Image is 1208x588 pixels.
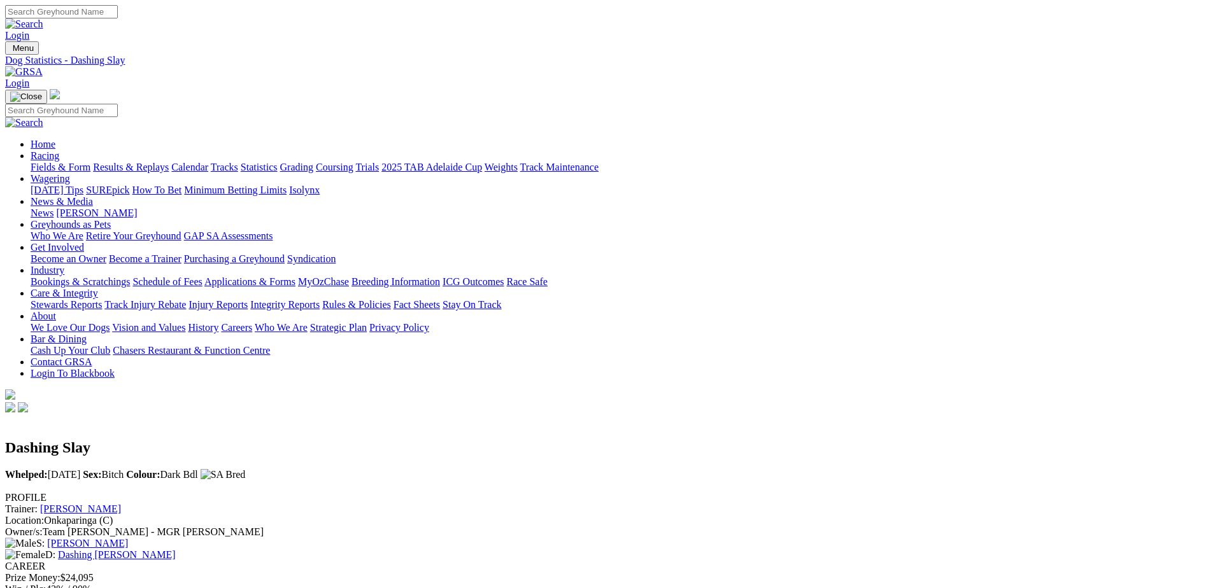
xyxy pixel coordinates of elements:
[47,538,128,549] a: [PERSON_NAME]
[5,515,1203,526] div: Onkaparinga (C)
[104,299,186,310] a: Track Injury Rebate
[221,322,252,333] a: Careers
[31,242,84,253] a: Get Involved
[83,469,124,480] span: Bitch
[211,162,238,172] a: Tracks
[241,162,278,172] a: Statistics
[31,185,83,195] a: [DATE] Tips
[31,265,64,276] a: Industry
[31,276,130,287] a: Bookings & Scratchings
[352,276,440,287] a: Breeding Information
[381,162,482,172] a: 2025 TAB Adelaide Cup
[31,196,93,207] a: News & Media
[40,503,121,514] a: [PERSON_NAME]
[13,43,34,53] span: Menu
[31,368,115,379] a: Login To Blackbook
[5,389,15,400] img: logo-grsa-white.png
[31,322,110,333] a: We Love Our Dogs
[5,30,29,41] a: Login
[5,104,118,117] input: Search
[31,299,102,310] a: Stewards Reports
[113,345,270,356] a: Chasers Restaurant & Function Centre
[5,18,43,30] img: Search
[485,162,518,172] a: Weights
[5,439,1203,456] h2: Dashing Slay
[5,117,43,129] img: Search
[112,322,185,333] a: Vision and Values
[5,66,43,78] img: GRSA
[5,402,15,412] img: facebook.svg
[31,333,87,344] a: Bar & Dining
[31,207,1203,219] div: News & Media
[5,492,1203,503] div: PROFILE
[31,185,1203,196] div: Wagering
[31,150,59,161] a: Racing
[5,549,55,560] span: D:
[31,162,1203,173] div: Racing
[287,253,336,264] a: Syndication
[126,469,197,480] span: Dark Bdl
[31,288,98,298] a: Care & Integrity
[201,469,246,480] img: SA Bred
[31,345,110,356] a: Cash Up Your Club
[5,538,36,549] img: Male
[322,299,391,310] a: Rules & Policies
[355,162,379,172] a: Trials
[31,322,1203,333] div: About
[31,139,55,150] a: Home
[316,162,353,172] a: Coursing
[31,173,70,184] a: Wagering
[31,219,111,230] a: Greyhounds as Pets
[83,469,101,480] b: Sex:
[31,345,1203,356] div: Bar & Dining
[56,207,137,218] a: [PERSON_NAME]
[506,276,547,287] a: Race Safe
[31,356,92,367] a: Contact GRSA
[5,55,1203,66] a: Dog Statistics - Dashing Slay
[31,253,1203,265] div: Get Involved
[109,253,181,264] a: Become a Trainer
[5,78,29,88] a: Login
[255,322,308,333] a: Who We Are
[310,322,367,333] a: Strategic Plan
[171,162,208,172] a: Calendar
[93,162,169,172] a: Results & Replays
[5,572,1203,584] div: $24,095
[18,402,28,412] img: twitter.svg
[31,253,106,264] a: Become an Owner
[5,469,48,480] b: Whelped:
[184,230,273,241] a: GAP SA Assessments
[5,515,44,526] span: Location:
[5,41,39,55] button: Toggle navigation
[250,299,320,310] a: Integrity Reports
[184,185,287,195] a: Minimum Betting Limits
[5,561,1203,572] div: CAREER
[369,322,429,333] a: Privacy Policy
[50,89,60,99] img: logo-grsa-white.png
[86,230,181,241] a: Retire Your Greyhound
[280,162,313,172] a: Grading
[5,572,60,583] span: Prize Money:
[5,469,80,480] span: [DATE]
[31,311,56,321] a: About
[443,276,504,287] a: ICG Outcomes
[58,549,175,560] a: Dashing [PERSON_NAME]
[31,299,1203,311] div: Care & Integrity
[5,5,118,18] input: Search
[86,185,129,195] a: SUREpick
[298,276,349,287] a: MyOzChase
[204,276,295,287] a: Applications & Forms
[5,526,43,537] span: Owner/s:
[132,276,202,287] a: Schedule of Fees
[132,185,182,195] a: How To Bet
[126,469,160,480] b: Colour:
[31,162,90,172] a: Fields & Form
[5,549,45,561] img: Female
[188,299,248,310] a: Injury Reports
[184,253,285,264] a: Purchasing a Greyhound
[520,162,599,172] a: Track Maintenance
[5,526,1203,538] div: Team [PERSON_NAME] - MGR [PERSON_NAME]
[10,92,42,102] img: Close
[188,322,218,333] a: History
